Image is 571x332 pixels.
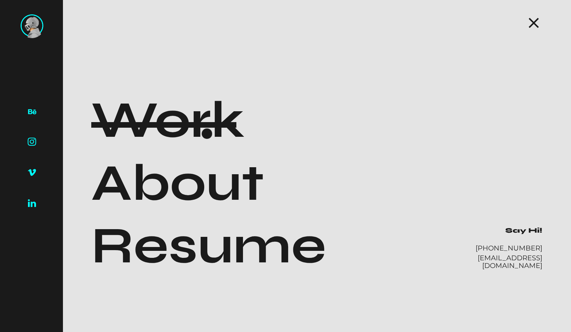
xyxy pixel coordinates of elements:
a: About [91,152,264,215]
div: Say Hi! [471,227,543,234]
div: [PHONE_NUMBER] [471,245,543,252]
a: Work [91,89,244,152]
a: [EMAIL_ADDRESS][DOMAIN_NAME] [478,254,542,270]
a: Resume [91,214,326,277]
